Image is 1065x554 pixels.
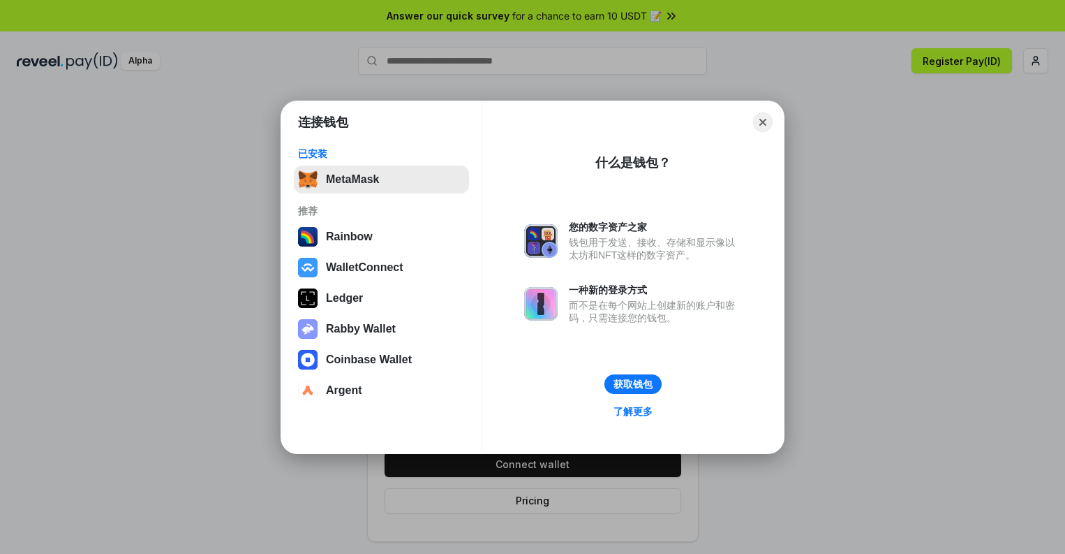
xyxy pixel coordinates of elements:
div: 您的数字资产之家 [569,221,742,233]
img: svg+xml,%3Csvg%20width%3D%22120%22%20height%3D%22120%22%20viewBox%3D%220%200%20120%20120%22%20fil... [298,227,318,247]
img: svg+xml,%3Csvg%20xmlns%3D%22http%3A%2F%2Fwww.w3.org%2F2000%2Fsvg%22%20fill%3D%22none%22%20viewBox... [524,287,558,321]
div: 推荐 [298,205,465,217]
div: 已安装 [298,147,465,160]
button: Argent [294,377,469,404]
div: WalletConnect [326,261,403,274]
button: Rabby Wallet [294,315,469,343]
img: svg+xml,%3Csvg%20xmlns%3D%22http%3A%2F%2Fwww.w3.org%2F2000%2Fsvg%22%20width%3D%2228%22%20height%3... [298,289,318,308]
button: Rainbow [294,223,469,251]
img: svg+xml,%3Csvg%20width%3D%2228%22%20height%3D%2228%22%20viewBox%3D%220%200%2028%2028%22%20fill%3D... [298,381,318,400]
button: 获取钱包 [604,374,662,394]
img: svg+xml,%3Csvg%20width%3D%2228%22%20height%3D%2228%22%20viewBox%3D%220%200%2028%2028%22%20fill%3D... [298,350,318,370]
div: 什么是钱包？ [595,154,671,171]
img: svg+xml,%3Csvg%20fill%3D%22none%22%20height%3D%2233%22%20viewBox%3D%220%200%2035%2033%22%20width%... [298,170,318,189]
div: Argent [326,384,362,397]
img: svg+xml,%3Csvg%20xmlns%3D%22http%3A%2F%2Fwww.w3.org%2F2000%2Fsvg%22%20fill%3D%22none%22%20viewBox... [524,224,558,258]
button: Coinbase Wallet [294,346,469,374]
div: MetaMask [326,173,379,186]
button: Close [753,112,773,132]
div: Rabby Wallet [326,323,396,335]
div: Coinbase Wallet [326,353,412,366]
button: MetaMask [294,166,469,194]
div: 一种新的登录方式 [569,284,742,296]
h1: 连接钱包 [298,114,348,131]
div: 了解更多 [613,405,653,418]
img: svg+xml,%3Csvg%20width%3D%2228%22%20height%3D%2228%22%20viewBox%3D%220%200%2028%2028%22%20fill%3D... [298,258,318,277]
button: WalletConnect [294,254,469,282]
img: svg+xml,%3Csvg%20xmlns%3D%22http%3A%2F%2Fwww.w3.org%2F2000%2Fsvg%22%20fill%3D%22none%22%20viewBox... [298,319,318,339]
div: Ledger [326,292,363,305]
div: 而不是在每个网站上创建新的账户和密码，只需连接您的钱包。 [569,299,742,324]
button: Ledger [294,284,469,312]
div: 钱包用于发送、接收、存储和显示像以太坊和NFT这样的数字资产。 [569,236,742,261]
div: 获取钱包 [613,378,653,391]
a: 了解更多 [605,402,661,421]
div: Rainbow [326,231,373,243]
